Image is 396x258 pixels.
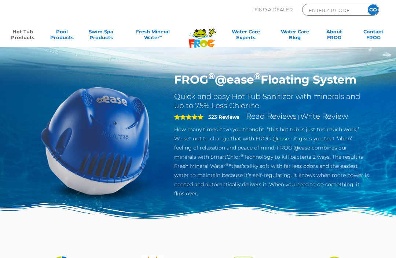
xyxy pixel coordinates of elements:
[185,19,220,48] img: Frog Products Logo
[254,4,293,16] p: Find A Dealer
[298,114,299,120] span: |
[174,92,369,110] h2: Quick and easy Hot Tub Sanitizer with minerals and up to 75% Less Chlorine
[208,114,239,120] strong: 523 Reviews
[86,29,116,43] a: Swim SpaProducts
[47,29,77,43] a: PoolProducts
[27,73,163,209] img: hot-tub-product-atease-system.png
[280,29,310,43] a: Water CareBlog
[319,29,349,43] a: AboutFROG
[174,125,369,198] p: How many times have you thought, “this hot tub is just too much work!” We set out to change that ...
[241,153,244,158] sup: ®
[358,29,389,43] a: ContactFROG
[159,34,162,38] sup: ∞
[300,112,348,121] a: Write Review
[225,162,232,167] sup: ®∞
[125,29,181,43] a: Fresh MineralWater∞
[368,4,378,15] input: GO
[246,112,297,121] a: Read Reviews
[174,73,369,86] h1: FROG @ease Floating System
[254,71,261,81] sup: ®
[221,29,271,43] a: Water CareExperts
[7,29,38,43] a: Hot TubProducts
[174,114,203,120] span: 5
[208,71,215,81] sup: ®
